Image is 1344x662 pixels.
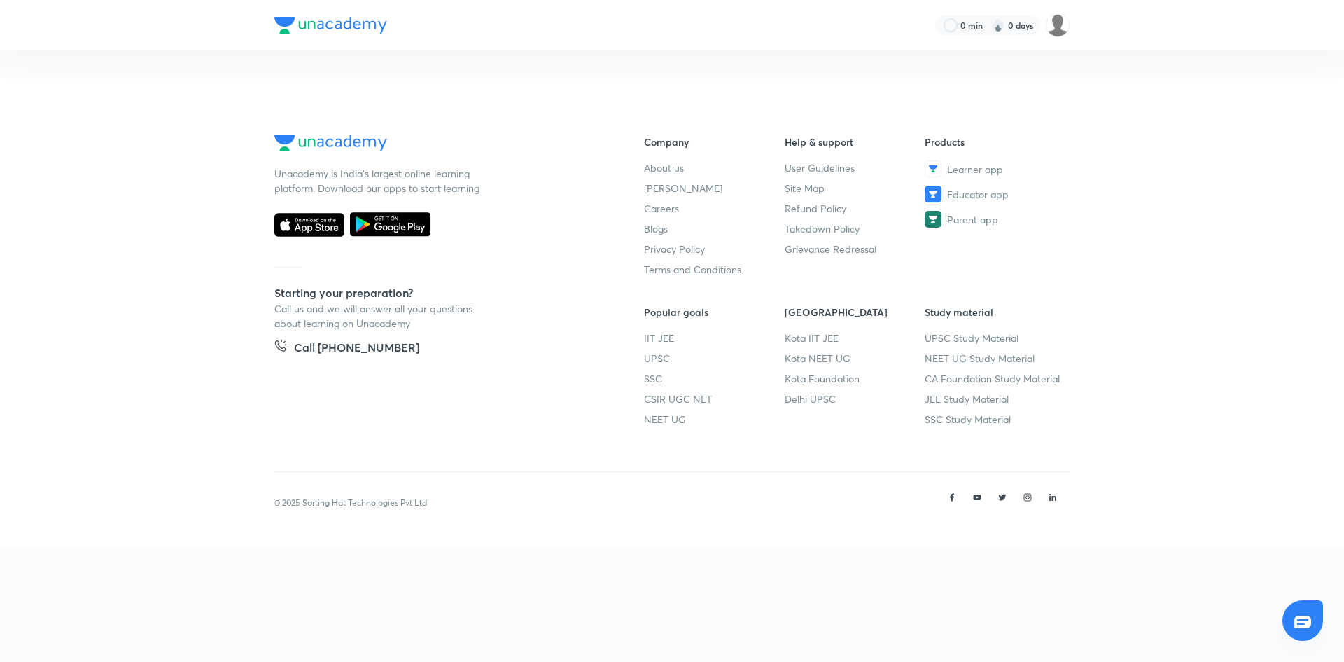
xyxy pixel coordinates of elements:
span: Careers [644,201,679,216]
h6: Products [925,135,1065,149]
a: Company Logo [274,135,599,155]
a: Kota NEET UG [785,351,925,366]
a: JEE Study Material [925,392,1065,406]
a: Delhi UPSC [785,392,925,406]
img: Educator app [925,186,941,202]
a: Site Map [785,181,925,195]
a: Terms and Conditions [644,262,785,277]
a: SSC Study Material [925,412,1065,427]
a: UPSC [644,351,785,366]
h6: Help & support [785,135,925,149]
p: © 2025 Sorting Hat Technologies Pvt Ltd [274,497,427,509]
a: Kota Foundation [785,371,925,386]
img: Company Logo [274,17,387,34]
a: Educator app [925,186,1065,202]
a: NEET UG Study Material [925,351,1065,366]
h5: Starting your preparation? [274,284,599,301]
p: Unacademy is India’s largest online learning platform. Download our apps to start learning [274,166,484,195]
a: User Guidelines [785,160,925,175]
h6: [GEOGRAPHIC_DATA] [785,305,925,319]
img: Company Logo [274,135,387,151]
img: Learner app [925,160,941,177]
a: Takedown Policy [785,221,925,236]
a: About us [644,160,785,175]
a: Kota IIT JEE [785,331,925,345]
img: Parent app [925,211,941,228]
img: streak [991,18,1005,32]
a: Refund Policy [785,201,925,216]
a: UPSC Study Material [925,331,1065,345]
h6: Study material [925,305,1065,319]
span: Educator app [947,187,1009,202]
a: Grievance Redressal [785,242,925,256]
p: Call us and we will answer all your questions about learning on Unacademy [274,301,484,331]
a: Privacy Policy [644,242,785,256]
a: Careers [644,201,785,216]
span: Parent app [947,212,998,227]
a: Learner app [925,160,1065,177]
a: [PERSON_NAME] [644,181,785,195]
a: CA Foundation Study Material [925,371,1065,386]
a: Call [PHONE_NUMBER] [274,339,419,359]
a: Blogs [644,221,785,236]
a: CSIR UGC NET [644,392,785,406]
h5: Call [PHONE_NUMBER] [294,339,419,359]
a: Parent app [925,211,1065,228]
a: NEET UG [644,412,785,427]
span: Learner app [947,162,1003,177]
a: SSC [644,371,785,386]
h6: Popular goals [644,305,785,319]
img: Rounak Sharma [1046,13,1070,37]
a: IIT JEE [644,331,785,345]
h6: Company [644,135,785,149]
